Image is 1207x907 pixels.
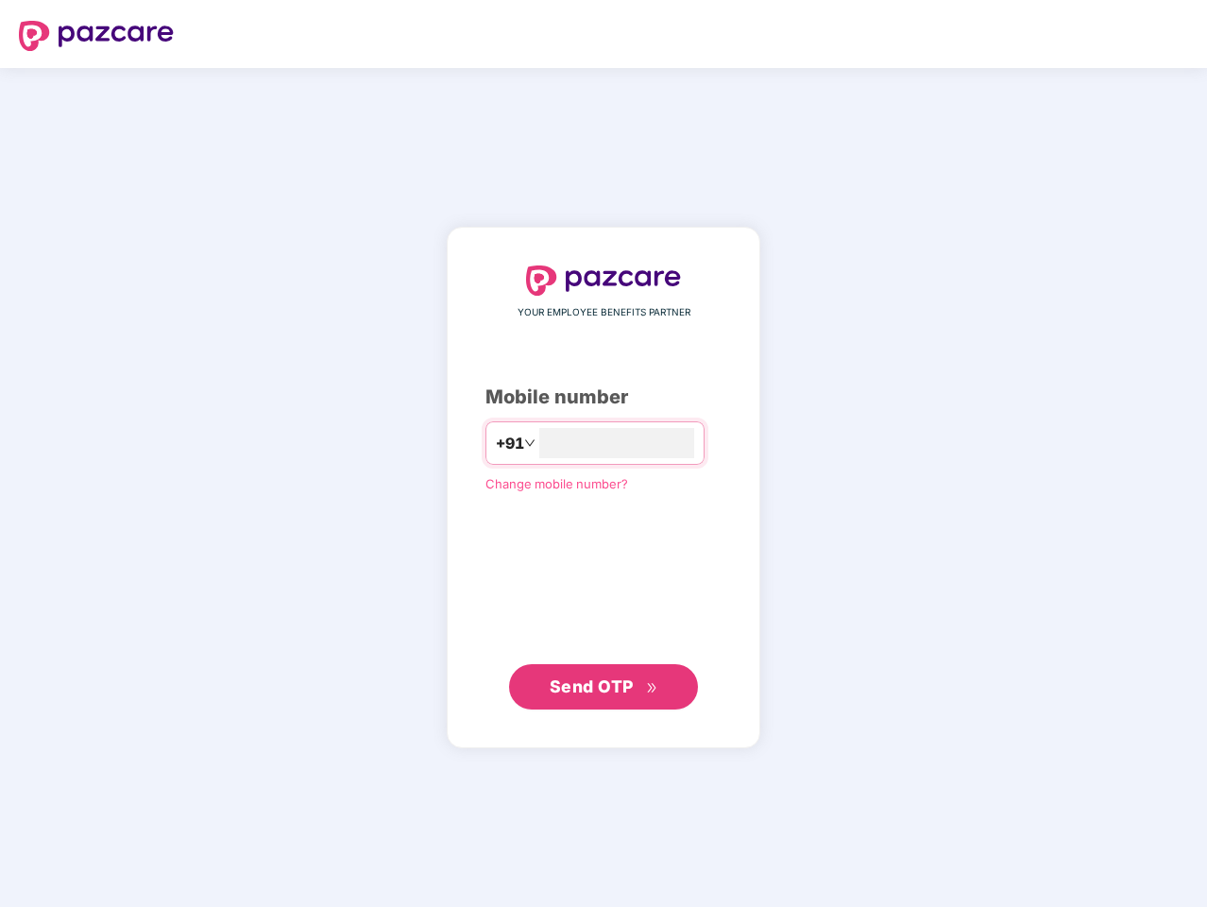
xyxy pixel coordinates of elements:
[496,432,524,455] span: +91
[526,265,681,296] img: logo
[509,664,698,710] button: Send OTPdouble-right
[646,682,658,694] span: double-right
[19,21,174,51] img: logo
[550,676,634,696] span: Send OTP
[524,437,535,449] span: down
[518,305,690,320] span: YOUR EMPLOYEE BENEFITS PARTNER
[485,383,722,412] div: Mobile number
[485,476,628,491] a: Change mobile number?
